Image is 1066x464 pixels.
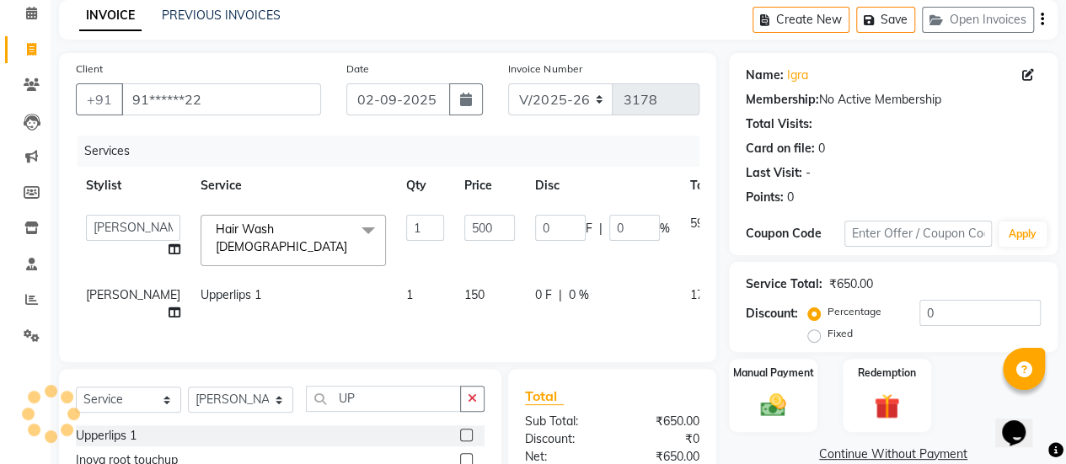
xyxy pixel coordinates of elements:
[856,7,915,33] button: Save
[753,7,849,33] button: Create New
[660,220,670,237] span: %
[753,391,794,420] img: _cash.svg
[406,287,413,302] span: 1
[306,386,461,412] input: Search or Scan
[76,83,123,115] button: +91
[999,221,1047,247] button: Apply
[525,167,680,205] th: Disc
[995,397,1049,447] iframe: chat widget
[746,189,784,206] div: Points:
[746,305,798,323] div: Discount:
[559,286,562,304] span: |
[464,287,485,302] span: 150
[922,7,1034,33] button: Open Invoices
[454,167,525,205] th: Price
[79,1,142,31] a: INVOICE
[121,83,321,115] input: Search by Name/Mobile/Email/Code
[746,275,822,293] div: Service Total:
[76,427,137,445] div: Upperlips 1
[746,91,819,109] div: Membership:
[612,430,712,448] div: ₹0
[586,220,592,237] span: F
[535,286,552,304] span: 0 F
[569,286,589,304] span: 0 %
[787,67,808,84] a: Igra
[86,287,180,302] span: [PERSON_NAME]
[818,140,825,157] div: 0
[512,413,613,430] div: Sub Total:
[612,413,712,430] div: ₹650.00
[680,167,729,205] th: Total
[746,91,1041,109] div: No Active Membership
[746,225,844,243] div: Coupon Code
[828,326,853,341] label: Fixed
[829,275,873,293] div: ₹650.00
[201,287,261,302] span: Upperlips 1
[787,189,794,206] div: 0
[844,221,992,247] input: Enter Offer / Coupon Code
[746,67,784,84] div: Name:
[512,430,613,448] div: Discount:
[216,221,347,254] span: Hair Wash [DEMOGRAPHIC_DATA]
[525,387,564,405] span: Total
[866,391,908,422] img: _gift.svg
[746,140,815,157] div: Card on file:
[76,61,103,77] label: Client
[76,167,190,205] th: Stylist
[733,365,814,381] label: Manual Payment
[746,164,802,182] div: Last Visit:
[78,136,712,167] div: Services
[396,167,454,205] th: Qty
[746,115,812,133] div: Total Visits:
[162,8,281,23] a: PREVIOUS INVOICES
[858,365,916,381] label: Redemption
[690,216,710,231] span: 590
[828,304,881,319] label: Percentage
[806,164,811,182] div: -
[190,167,396,205] th: Service
[508,61,581,77] label: Invoice Number
[346,61,369,77] label: Date
[690,287,710,302] span: 177
[347,239,355,254] a: x
[732,445,1054,463] a: Continue Without Payment
[599,220,603,237] span: |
